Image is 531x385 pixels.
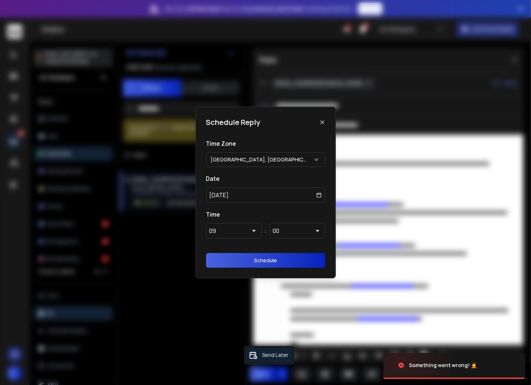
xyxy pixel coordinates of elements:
button: Schedule [206,253,325,268]
h1: Time Zone [206,139,325,148]
span: : [265,226,266,235]
p: Send Later [262,351,288,359]
h1: Time [206,210,325,219]
img: image [383,346,456,385]
h1: Date [206,174,325,183]
p: [GEOGRAPHIC_DATA], [GEOGRAPHIC_DATA] (UTC-11:00) [211,156,310,163]
h1: Schedule Reply [206,117,261,127]
div: 00 [273,226,279,235]
div: Something went wrong! 🤦 [409,362,477,369]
